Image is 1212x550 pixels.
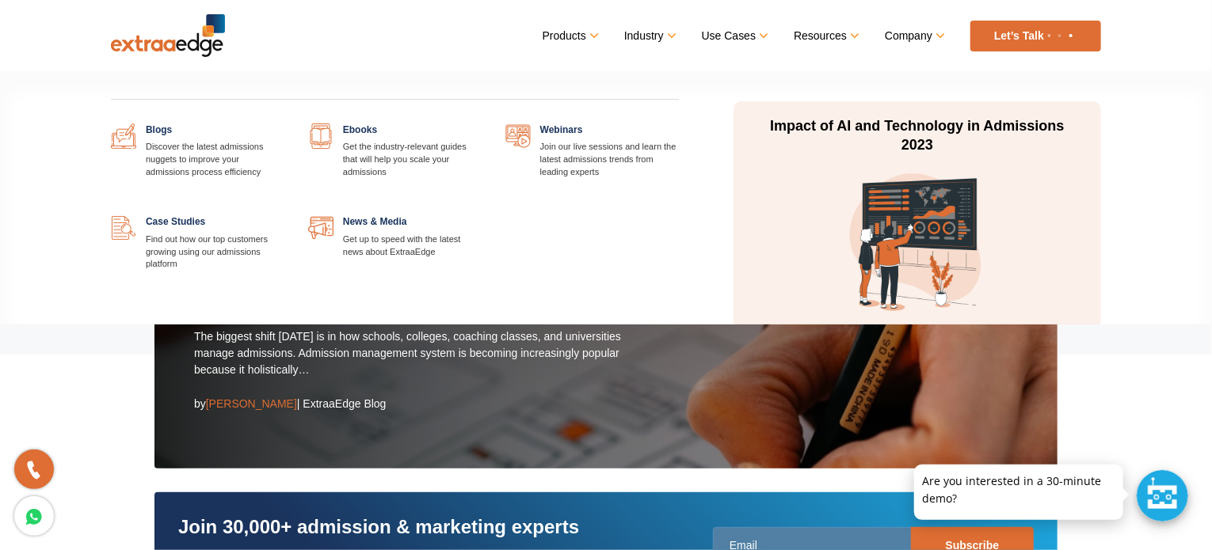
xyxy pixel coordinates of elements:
[206,397,297,410] span: [PERSON_NAME]
[702,25,766,47] a: Use Cases
[970,21,1101,51] a: Let’s Talk
[794,25,857,47] a: Resources
[194,328,656,378] p: The biggest shift [DATE] is in how schools, colleges, coaching classes, and universities manage a...
[543,25,596,47] a: Products
[178,516,701,547] h3: Join 30,000+ admission & marketing experts
[194,394,387,413] div: by | ExtraaEdge Blog
[624,25,674,47] a: Industry
[768,117,1066,155] p: Impact of AI and Technology in Admissions 2023
[885,25,943,47] a: Company
[1137,470,1188,522] div: Chat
